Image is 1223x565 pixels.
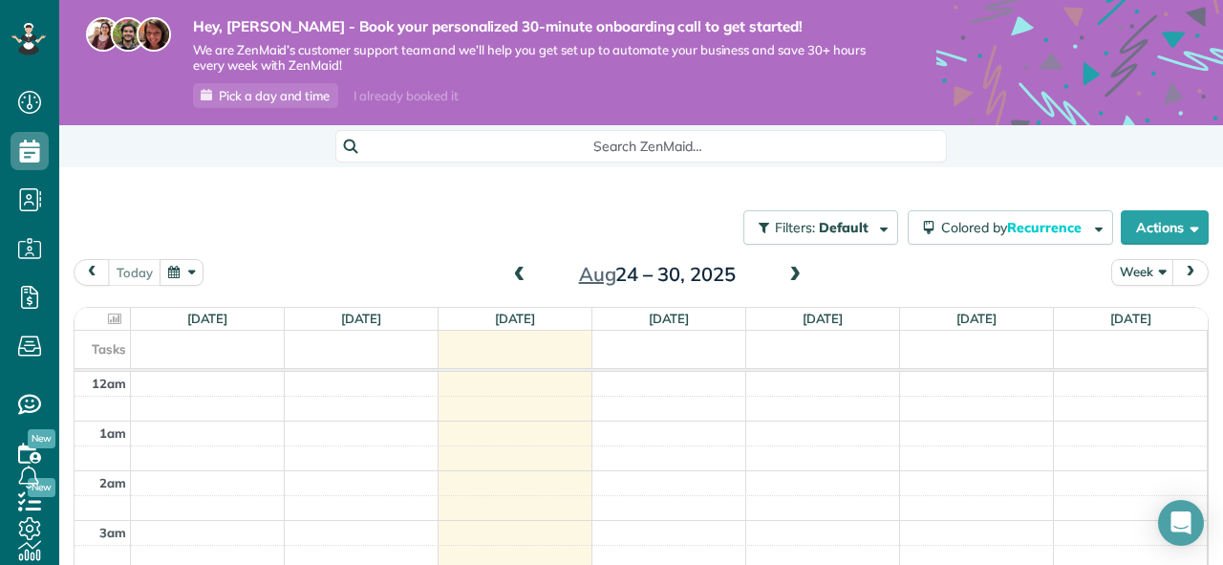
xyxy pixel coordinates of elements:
[108,259,161,285] button: today
[734,210,898,245] a: Filters: Default
[538,264,777,285] h2: 24 – 30, 2025
[99,475,126,490] span: 2am
[1007,219,1084,236] span: Recurrence
[219,88,330,103] span: Pick a day and time
[819,219,869,236] span: Default
[92,376,126,391] span: 12am
[187,311,228,326] a: [DATE]
[99,525,126,540] span: 3am
[908,210,1113,245] button: Colored byRecurrence
[342,84,469,108] div: I already booked it
[193,83,338,108] a: Pick a day and time
[1172,259,1209,285] button: next
[956,311,998,326] a: [DATE]
[495,311,536,326] a: [DATE]
[803,311,844,326] a: [DATE]
[649,311,690,326] a: [DATE]
[99,425,126,441] span: 1am
[193,42,879,75] span: We are ZenMaid’s customer support team and we’ll help you get set up to automate your business an...
[743,210,898,245] button: Filters: Default
[1111,259,1174,285] button: Week
[341,311,382,326] a: [DATE]
[74,259,110,285] button: prev
[137,17,171,52] img: michelle-19f622bdf1676172e81f8f8fba1fb50e276960ebfe0243fe18214015130c80e4.jpg
[86,17,120,52] img: maria-72a9807cf96188c08ef61303f053569d2e2a8a1cde33d635c8a3ac13582a053d.jpg
[1158,500,1204,546] div: Open Intercom Messenger
[941,219,1088,236] span: Colored by
[28,429,55,448] span: New
[193,17,879,36] strong: Hey, [PERSON_NAME] - Book your personalized 30-minute onboarding call to get started!
[1110,311,1151,326] a: [DATE]
[579,262,616,286] span: Aug
[775,219,815,236] span: Filters:
[92,341,126,357] span: Tasks
[1121,210,1209,245] button: Actions
[111,17,145,52] img: jorge-587dff0eeaa6aab1f244e6dc62b8924c3b6ad411094392a53c71c6c4a576187d.jpg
